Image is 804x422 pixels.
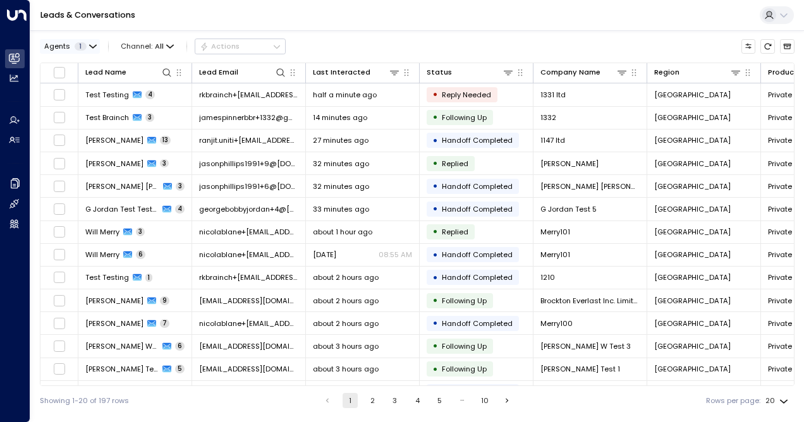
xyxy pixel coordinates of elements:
[160,159,169,168] span: 3
[654,135,731,145] span: London
[53,363,66,375] span: Toggle select row
[85,112,129,123] span: Test Brainch
[540,159,599,169] span: Phillips Jason Test
[654,181,731,191] span: London
[199,135,298,145] span: ranjit.uniti+1147@outlook.com
[199,66,286,78] div: Lead Email
[432,292,438,309] div: •
[53,111,66,124] span: Toggle select row
[410,393,425,408] button: Go to page 4
[75,42,87,51] span: 1
[454,393,470,408] div: …
[85,227,119,237] span: Will Merry
[540,66,628,78] div: Company Name
[432,109,438,126] div: •
[85,66,173,78] div: Lead Name
[85,159,143,169] span: Jason Phillips
[85,181,159,191] span: Jason Eva Test
[85,90,129,100] span: Test Testing
[155,42,164,51] span: All
[432,269,438,286] div: •
[654,364,731,374] span: London
[199,66,238,78] div: Lead Email
[175,205,185,214] span: 4
[654,112,731,123] span: London
[654,159,731,169] span: London
[313,90,377,100] span: half a minute ago
[85,135,143,145] span: Ranjit Kaur
[654,204,731,214] span: London
[654,250,731,260] span: London
[53,88,66,101] span: Toggle select row
[654,272,731,282] span: London
[432,200,438,217] div: •
[199,250,298,260] span: nicolablane+101@hotmail.com
[199,181,298,191] span: jasonphillips1991+6@icloud.com
[175,365,185,373] span: 5
[442,364,487,374] span: Following Up
[540,66,600,78] div: Company Name
[432,178,438,195] div: •
[442,272,513,282] span: Handoff Completed
[432,337,438,354] div: •
[768,66,798,78] div: Product
[85,66,126,78] div: Lead Name
[442,341,487,351] span: Following Up
[199,90,298,100] span: rkbrainch+1331@live.co.uk
[175,342,185,351] span: 6
[432,132,438,149] div: •
[432,361,438,378] div: •
[442,181,513,191] span: Handoff Completed
[442,112,487,123] span: Following Up
[319,393,516,408] nav: pagination navigation
[654,227,731,237] span: London
[432,223,438,240] div: •
[53,294,66,307] span: Toggle select row
[313,112,367,123] span: 14 minutes ago
[654,318,731,329] span: London
[53,340,66,353] span: Toggle select row
[85,318,143,329] span: Nicola Merry
[85,250,119,260] span: Will Merry
[160,136,171,145] span: 13
[53,180,66,193] span: Toggle select row
[117,39,178,53] button: Channel:All
[53,157,66,170] span: Toggle select row
[654,66,679,78] div: Region
[432,315,438,332] div: •
[160,296,169,305] span: 9
[442,227,468,237] span: Replied
[53,317,66,330] span: Toggle select row
[540,227,570,237] span: Merry101
[540,364,620,374] span: George Test 1
[40,39,100,53] button: Agents1
[313,364,379,374] span: about 3 hours ago
[427,66,514,78] div: Status
[53,134,66,147] span: Toggle select row
[85,272,129,282] span: Test Testing
[706,395,760,406] label: Rows per page:
[432,155,438,172] div: •
[477,393,492,408] button: Go to page 10
[199,159,298,169] span: jasonphillips1991+9@icloud.com
[379,250,412,260] p: 08:55 AM
[53,226,66,238] span: Toggle select row
[53,271,66,284] span: Toggle select row
[313,272,379,282] span: about 2 hours ago
[540,112,556,123] span: 1332
[199,341,298,351] span: w.g.swain75+2@gmail.com
[387,393,403,408] button: Go to page 3
[145,274,152,282] span: 1
[44,43,70,50] span: Agents
[85,364,159,374] span: George J Test 1
[442,250,513,260] span: Handoff Completed
[200,42,240,51] div: Actions
[432,383,438,401] div: •
[313,181,369,191] span: 32 minutes ago
[313,204,369,214] span: 33 minutes ago
[442,318,513,329] span: Handoff Completed
[442,90,491,100] span: Reply Needed
[741,39,756,54] button: Customize
[313,296,379,306] span: about 2 hours ago
[365,393,380,408] button: Go to page 2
